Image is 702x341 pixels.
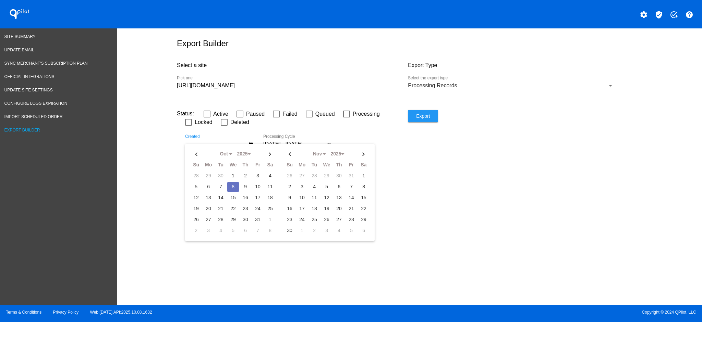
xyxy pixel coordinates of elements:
span: Configure logs expiration [4,101,68,106]
span: Active [213,110,228,118]
mat-icon: add_task [670,11,678,19]
span: Sync Merchant's Subscription Plan [4,61,88,66]
div: 2025 [234,151,251,157]
span: Official Integrations [4,74,55,79]
span: Paused [246,110,265,118]
div: Oct [215,151,232,157]
mat-icon: date_range [248,141,254,148]
mat-icon: help [685,11,693,19]
a: Web:[DATE] API:2025.10.08.1632 [90,310,152,315]
h1: Export Builder [177,39,639,48]
input: Number [177,83,383,89]
span: Site Summary [4,34,36,39]
span: Locked [195,118,213,126]
input: Processing Cycle [263,141,325,147]
span: Failed [282,110,298,118]
span: Update Email [4,48,34,52]
input: Created [185,141,247,147]
h1: QPilot [6,7,33,21]
span: Queued [315,110,335,118]
button: Export [408,110,438,122]
span: Processing Records [408,83,457,88]
a: Terms & Conditions [6,310,41,315]
mat-icon: verified_user [655,11,663,19]
div: Nov [309,151,326,157]
span: Deleted [230,118,249,126]
mat-icon: close [326,141,332,148]
h4: Select a site [177,62,408,68]
span: Copyright © 2024 QPilot, LLC [357,310,696,315]
span: Export Builder [4,128,40,132]
span: Export [416,113,430,119]
a: Privacy Policy [53,310,79,315]
span: Update Site Settings [4,88,53,92]
span: Processing [353,110,380,118]
div: 2025 [327,151,344,157]
span: Status: [177,111,194,116]
span: Import Scheduled Order [4,114,63,119]
mat-icon: settings [640,11,648,19]
h4: Export Type [408,62,639,68]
